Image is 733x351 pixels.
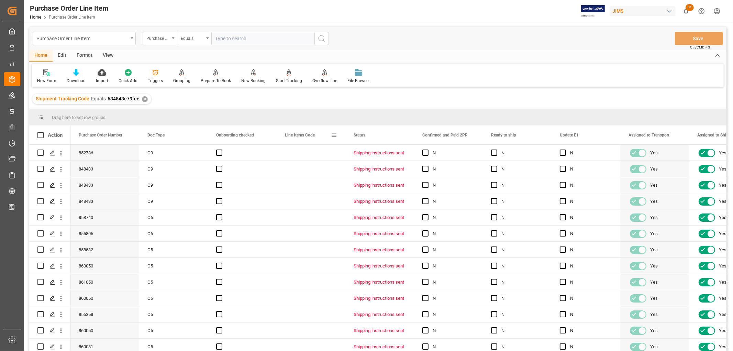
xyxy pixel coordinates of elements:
div: 860050 [70,322,139,338]
div: Grouping [173,78,190,84]
div: N [501,290,543,306]
div: N [433,290,475,306]
div: O5 [139,242,208,257]
span: Yes [719,258,726,274]
div: O5 [139,258,208,274]
div: N [570,290,612,306]
div: Shipping instructions sent [354,177,406,193]
div: N [570,226,612,242]
div: O9 [139,145,208,161]
span: Yes [650,258,658,274]
div: Home [29,50,53,62]
div: Press SPACE to select this row. [29,193,70,209]
div: Format [71,50,98,62]
div: N [570,323,612,339]
div: 858740 [70,209,139,225]
div: Shipping instructions sent [354,323,406,339]
div: N [570,274,612,290]
span: Yes [650,194,658,209]
div: N [570,242,612,258]
div: N [501,242,543,258]
div: O5 [139,306,208,322]
button: show 31 new notifications [678,3,694,19]
div: 861050 [70,274,139,290]
div: Action [48,132,63,138]
div: N [501,274,543,290]
button: JIMS [610,4,678,18]
span: Purchase Order Number [79,133,122,138]
div: File Browser [347,78,370,84]
div: Press SPACE to select this row. [29,145,70,161]
div: N [433,194,475,209]
span: Yes [650,274,658,290]
span: Drag here to set row groups [52,115,105,120]
div: O6 [139,209,208,225]
span: Onboarding checked [216,133,254,138]
div: Quick Add [119,78,137,84]
div: Shipping instructions sent [354,258,406,274]
div: N [433,323,475,339]
div: N [433,145,475,161]
div: Triggers [148,78,163,84]
div: 848433 [70,193,139,209]
span: Ctrl/CMD + S [690,45,710,50]
span: Yes [719,210,726,226]
div: Overflow Line [312,78,337,84]
div: Press SPACE to select this row. [29,209,70,226]
div: New Booking [241,78,266,84]
div: 856358 [70,306,139,322]
div: Import [96,78,108,84]
button: search button [314,32,329,45]
div: Shipping instructions sent [354,161,406,177]
div: N [433,258,475,274]
span: Yes [719,226,726,242]
span: Yes [719,323,726,339]
div: Press SPACE to select this row. [29,274,70,290]
span: Yes [650,161,658,177]
div: Shipping instructions sent [354,242,406,258]
div: N [501,258,543,274]
div: Shipping instructions sent [354,307,406,322]
div: Edit [53,50,71,62]
span: Yes [719,194,726,209]
div: Shipping instructions sent [354,210,406,226]
span: 634543e79fee [108,96,140,101]
div: O5 [139,322,208,338]
div: N [570,307,612,322]
div: N [433,210,475,226]
div: Shipping instructions sent [354,226,406,242]
div: N [570,161,612,177]
span: Update E1 [560,133,579,138]
div: Purchase Order Number [146,34,170,42]
div: Press SPACE to select this row. [29,177,70,193]
span: Yes [650,145,658,161]
div: 848433 [70,161,139,177]
span: Yes [719,290,726,306]
div: N [501,210,543,226]
div: N [501,145,543,161]
div: Press SPACE to select this row. [29,242,70,258]
span: Confirmed and Paid 2PR [422,133,468,138]
div: N [570,177,612,193]
div: ✕ [142,96,148,102]
div: O9 [139,193,208,209]
span: 31 [686,4,694,11]
span: Yes [719,161,726,177]
div: N [501,307,543,322]
span: Assigned to Transport [629,133,669,138]
div: Press SPACE to select this row. [29,306,70,322]
div: N [433,274,475,290]
button: Save [675,32,723,45]
div: N [433,226,475,242]
div: N [433,177,475,193]
img: Exertis%20JAM%20-%20Email%20Logo.jpg_1722504956.jpg [581,5,605,17]
span: Yes [719,145,726,161]
div: Shipping instructions sent [354,145,406,161]
div: N [433,161,475,177]
div: Start Tracking [276,78,302,84]
div: Press SPACE to select this row. [29,161,70,177]
div: O9 [139,177,208,193]
div: Shipping instructions sent [354,274,406,290]
div: N [570,194,612,209]
div: Purchase Order Line Item [36,34,128,42]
